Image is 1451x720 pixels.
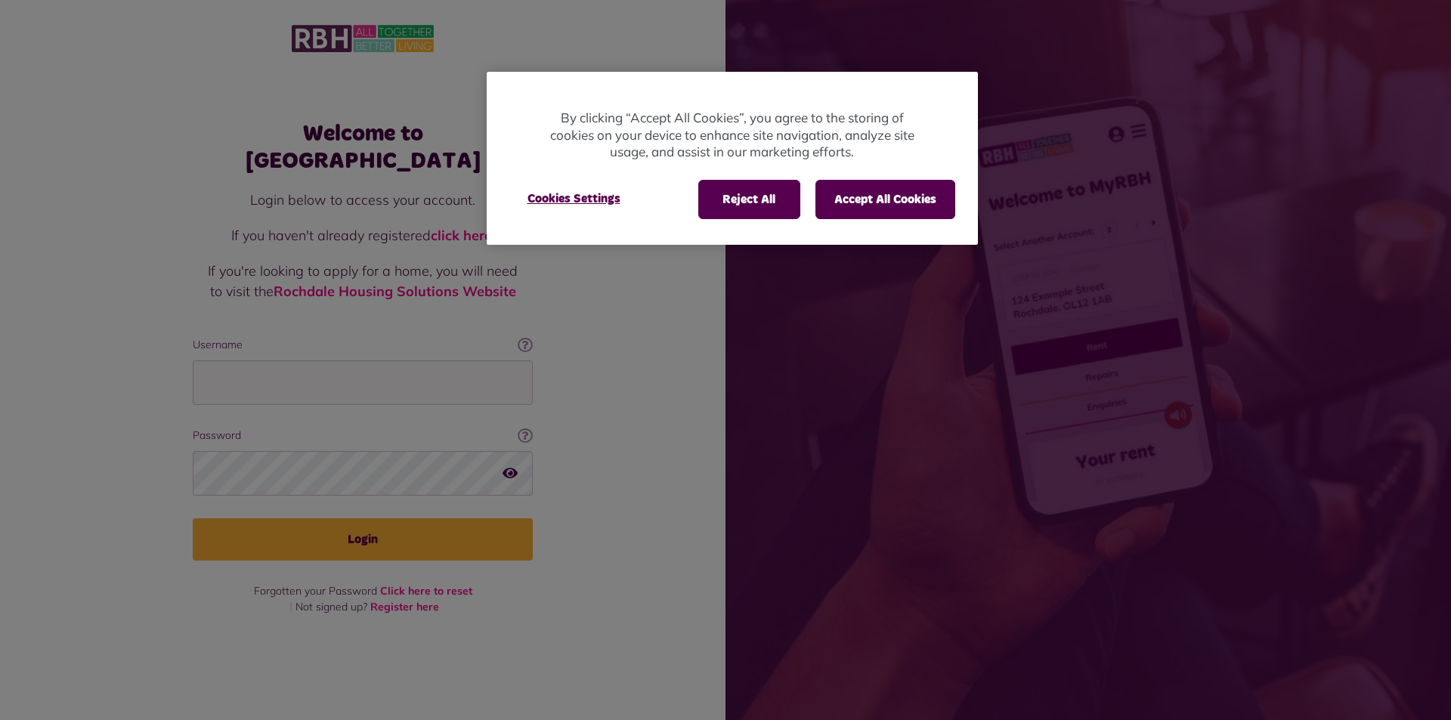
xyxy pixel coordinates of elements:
[547,110,917,161] p: By clicking “Accept All Cookies”, you agree to the storing of cookies on your device to enhance s...
[509,180,639,218] button: Cookies Settings
[815,180,955,219] button: Accept All Cookies
[698,180,800,219] button: Reject All
[487,72,978,245] div: Cookie banner
[487,72,978,245] div: Privacy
